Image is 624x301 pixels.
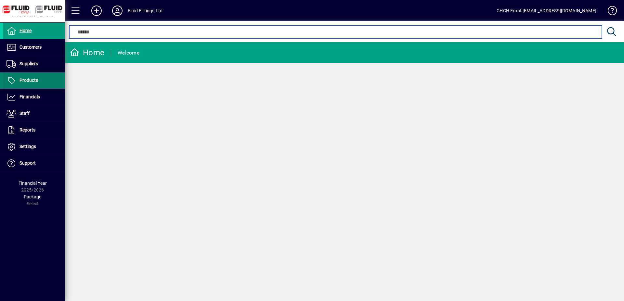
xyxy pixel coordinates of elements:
[19,160,36,166] span: Support
[19,111,30,116] span: Staff
[19,94,40,99] span: Financials
[118,48,139,58] div: Welcome
[86,5,107,17] button: Add
[107,5,128,17] button: Profile
[19,44,42,50] span: Customers
[24,194,41,199] span: Package
[3,155,65,171] a: Support
[19,28,32,33] span: Home
[3,39,65,56] a: Customers
[70,47,104,58] div: Home
[19,78,38,83] span: Products
[19,181,47,186] span: Financial Year
[3,72,65,89] a: Products
[3,139,65,155] a: Settings
[603,1,616,22] a: Knowledge Base
[128,6,162,16] div: Fluid Fittings Ltd
[3,89,65,105] a: Financials
[3,56,65,72] a: Suppliers
[19,61,38,66] span: Suppliers
[3,106,65,122] a: Staff
[19,127,35,132] span: Reports
[3,122,65,138] a: Reports
[19,144,36,149] span: Settings
[497,6,596,16] div: CHCH Front [EMAIL_ADDRESS][DOMAIN_NAME]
